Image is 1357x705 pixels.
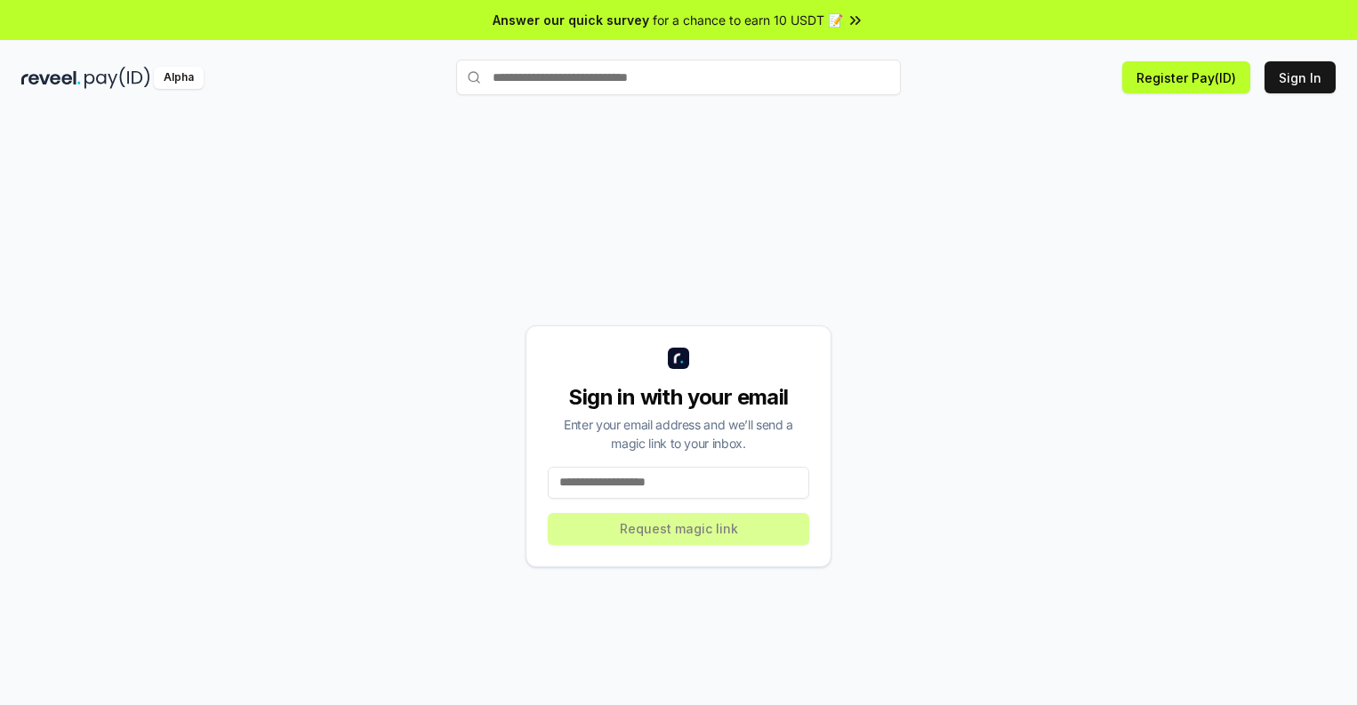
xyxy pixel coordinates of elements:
button: Register Pay(ID) [1122,61,1250,93]
img: logo_small [668,348,689,369]
img: pay_id [84,67,150,89]
div: Enter your email address and we’ll send a magic link to your inbox. [548,415,809,453]
span: Answer our quick survey [493,11,649,29]
img: reveel_dark [21,67,81,89]
span: for a chance to earn 10 USDT 📝 [653,11,843,29]
div: Sign in with your email [548,383,809,412]
div: Alpha [154,67,204,89]
button: Sign In [1265,61,1336,93]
